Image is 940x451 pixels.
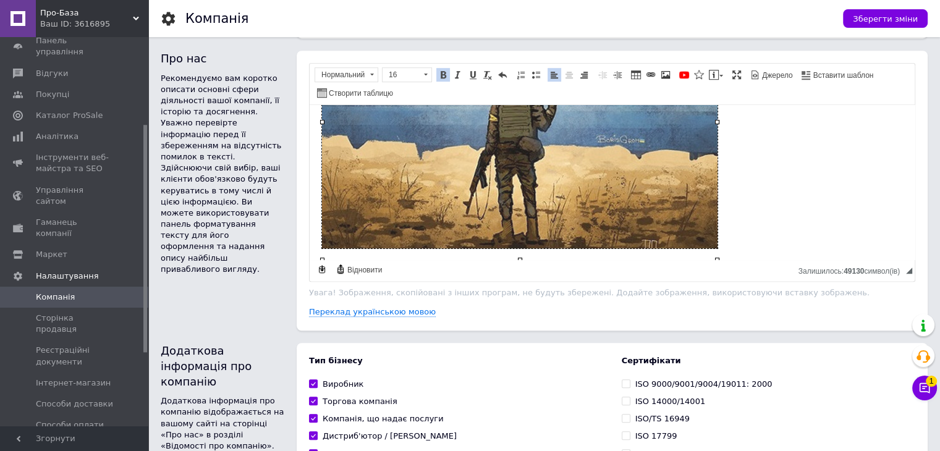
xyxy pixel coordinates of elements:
h1: Компанія [185,11,248,26]
div: Про нас [161,51,284,66]
span: Каталог ProSale [36,110,103,121]
a: Максимізувати [730,68,743,82]
a: По центру [562,68,576,82]
span: Покупці [36,89,69,100]
a: Вставити/видалити нумерований список [514,68,528,82]
span: Способи доставки [36,398,113,410]
a: Зображення [659,68,672,82]
a: Вставити повідомлення [707,68,725,82]
span: Інтернет-магазин [36,377,111,389]
span: Потягніть для зміни розмірів [906,268,912,274]
a: Видалити форматування [481,68,494,82]
div: Виробник [323,379,363,390]
span: Зберегти зміни [853,14,918,23]
b: Сертифікати [622,355,916,366]
span: Сторінка продавця [36,313,114,335]
a: Зменшити відступ [596,68,609,82]
span: Вставити шаблон [811,70,874,81]
span: Панель управління [36,35,114,57]
a: Вставити/Редагувати посилання (Ctrl+L) [644,68,658,82]
div: Кiлькiсть символiв [798,264,906,276]
p: Увага! Зображення, скопійовані з інших програм, не будуть збережені. Додайте зображення, використ... [309,288,915,297]
div: ISO/TS 16949 [635,413,690,424]
span: Управління сайтом [36,185,114,207]
a: Жирний (Ctrl+B) [436,68,450,82]
div: Дистриб'ютор / [PERSON_NAME] [323,431,457,442]
span: 16 [383,68,420,82]
a: Відновити [334,263,384,276]
span: Маркет [36,249,67,260]
a: Збільшити відступ [611,68,624,82]
button: Зберегти зміни [843,9,928,28]
b: Тип бізнесу [309,355,603,366]
a: Створити таблицю [315,86,395,99]
a: По правому краю [577,68,591,82]
div: Компанія, що надає послуги [323,413,444,424]
div: ISO 9000/9001/9004/19011: 2000 [635,379,773,390]
div: ISO 14000/14001 [635,396,706,407]
span: 49130 [844,267,864,276]
span: Інструменти веб-майстра та SEO [36,152,114,174]
span: Створити таблицю [327,88,393,99]
a: Курсив (Ctrl+I) [451,68,465,82]
a: По лівому краю [548,68,561,82]
a: Джерело [748,68,795,82]
span: 1 [926,373,937,384]
div: Ваш ID: 3616895 [40,19,148,30]
a: Вставити/видалити маркований список [529,68,543,82]
a: Вставити іконку [692,68,706,82]
span: Відгуки [36,68,68,79]
span: Способи оплати [36,419,104,431]
div: ISO 17799 [635,431,677,442]
div: Додаткова інформація про компанію [161,343,284,390]
span: Нормальний [315,68,366,82]
span: Про-База [40,7,133,19]
span: Налаштування [36,271,99,282]
a: Нормальний [315,67,378,82]
iframe: Редактор, 337B7928-77C8-47A4-B81C-5BED0859307D [310,105,915,259]
a: Переклад українською мовою [309,307,436,317]
span: Джерело [760,70,793,81]
a: Підкреслений (Ctrl+U) [466,68,480,82]
span: Відновити [345,265,382,276]
span: Гаманець компанії [36,217,114,239]
a: Вставити шаблон [800,68,876,82]
a: Зробити резервну копію зараз [315,263,329,276]
a: Таблиця [629,68,643,82]
span: Реєстраційні документи [36,345,114,367]
div: Рекомендуємо вам коротко описати основні сфери діяльності вашої компанії, її історію та досягненн... [161,73,284,275]
a: Повернути (Ctrl+Z) [496,68,509,82]
span: Компанія [36,292,75,303]
a: 16 [382,67,432,82]
div: Торгова компанія [323,396,397,407]
button: Чат з покупцем1 [912,376,937,400]
a: Додати відео з YouTube [677,68,691,82]
span: Аналітика [36,131,78,142]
